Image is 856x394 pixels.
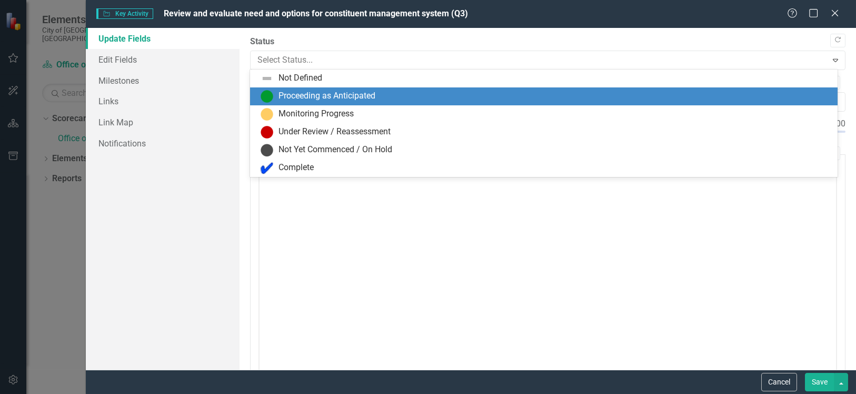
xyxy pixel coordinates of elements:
a: Update Fields [86,28,240,49]
img: Monitoring Progress [261,108,273,121]
div: Monitoring Progress [278,108,354,120]
span: Key Activity [96,8,153,19]
a: Notifications [86,133,240,154]
a: Link Map [86,112,240,133]
div: Under Review / Reassessment [278,126,391,138]
div: Not Yet Commenced / On Hold [278,144,392,156]
button: Cancel [761,373,797,391]
iframe: Rich Text Area [260,174,836,378]
a: Links [86,91,240,112]
label: Status [250,36,845,48]
img: Not Defined [261,72,273,85]
div: Proceeding as Anticipated [278,90,375,102]
button: Save [805,373,834,391]
img: Under Review / Reassessment [261,126,273,139]
div: Not Defined [278,72,322,84]
img: Not Yet Commenced / On Hold [261,144,273,156]
img: Complete [261,162,273,174]
a: Edit Fields [86,49,240,70]
span: Review and evaluate need and options for constituent management system (Q3) [164,8,468,18]
div: Complete [278,162,314,174]
a: Milestones [86,70,240,91]
img: Proceeding as Anticipated [261,90,273,103]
